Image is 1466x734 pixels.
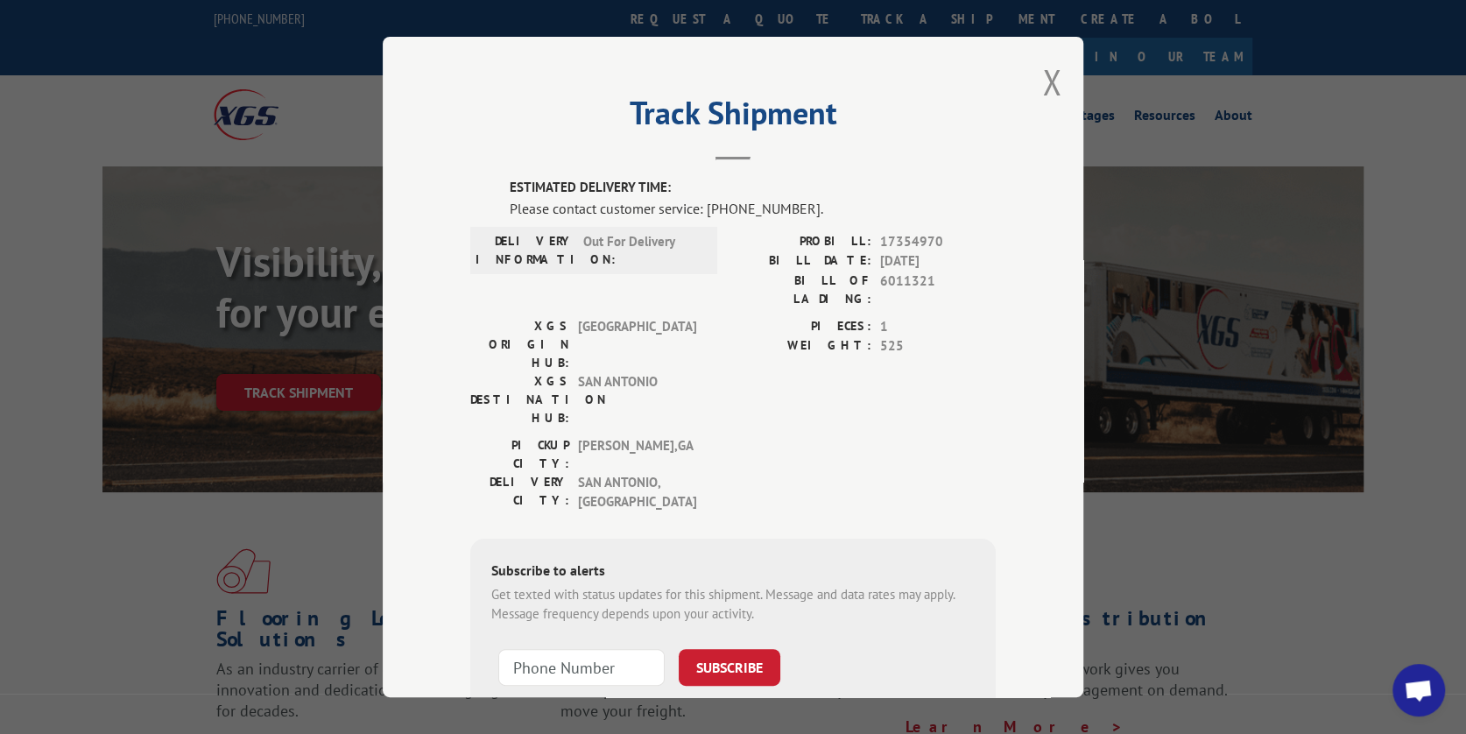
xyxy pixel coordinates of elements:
span: [PERSON_NAME] , GA [578,435,696,472]
span: 1 [880,316,996,336]
span: 17354970 [880,231,996,251]
label: WEIGHT: [733,336,871,356]
span: 6011321 [880,271,996,307]
button: Close modal [1042,59,1061,105]
span: [GEOGRAPHIC_DATA] [578,316,696,371]
input: Phone Number [498,648,665,685]
label: ESTIMATED DELIVERY TIME: [510,178,996,198]
span: SAN ANTONIO [578,371,696,427]
button: SUBSCRIBE [679,648,780,685]
div: Open chat [1392,664,1445,716]
label: BILL OF LADING: [733,271,871,307]
span: 525 [880,336,996,356]
label: BILL DATE: [733,251,871,272]
div: Subscribe to alerts [491,559,975,584]
label: XGS ORIGIN HUB: [470,316,569,371]
div: Please contact customer service: [PHONE_NUMBER]. [510,197,996,218]
span: SAN ANTONIO , [GEOGRAPHIC_DATA] [578,472,696,512]
label: DELIVERY CITY: [470,472,569,512]
label: PICKUP CITY: [470,435,569,472]
label: DELIVERY INFORMATION: [476,231,574,268]
span: [DATE] [880,251,996,272]
strong: Note: [491,696,522,713]
label: PIECES: [733,316,871,336]
label: XGS DESTINATION HUB: [470,371,569,427]
h2: Track Shipment [470,101,996,134]
div: Get texted with status updates for this shipment. Message and data rates may apply. Message frequ... [491,584,975,624]
label: PROBILL: [733,231,871,251]
span: Out For Delivery [583,231,701,268]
